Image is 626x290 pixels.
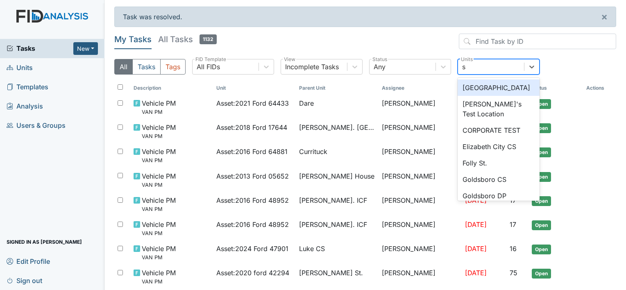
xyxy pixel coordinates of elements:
span: [PERSON_NAME]. ICF [299,220,367,229]
small: VAN PM [142,156,176,164]
span: × [601,11,608,23]
div: Task was resolved. [114,7,616,27]
span: Open [532,172,551,182]
td: [PERSON_NAME] [379,216,461,240]
span: Asset : 2021 Ford 64433 [216,98,289,108]
input: Find Task by ID [459,34,616,49]
span: Vehicle PM VAN PM [142,171,176,189]
div: All FIDs [197,62,220,72]
span: Open [532,147,551,157]
span: 1132 [200,34,217,44]
span: 17 [510,220,516,229]
div: Folly St. [458,155,540,171]
span: [DATE] [465,245,487,253]
span: Vehicle PM VAN PM [142,147,176,164]
small: VAN PM [142,278,176,285]
button: × [593,7,616,27]
span: [PERSON_NAME] St. [299,268,363,278]
th: Actions [583,81,616,95]
span: Currituck [299,147,327,156]
td: [PERSON_NAME] [379,143,461,168]
td: [PERSON_NAME] [379,168,461,192]
h5: My Tasks [114,34,152,45]
button: Tags [160,59,186,75]
small: VAN PM [142,181,176,189]
span: [DATE] [465,269,487,277]
div: Goldsboro CS [458,171,540,188]
span: Units [7,61,33,74]
span: Asset : 2024 Ford 47901 [216,244,288,254]
button: Tasks [132,59,161,75]
div: Incomplete Tasks [285,62,339,72]
span: Sign out [7,274,42,287]
th: Toggle SortBy [528,81,583,95]
span: Templates [7,81,48,93]
button: All [114,59,133,75]
span: 75 [510,269,517,277]
button: New [73,42,98,55]
input: Toggle All Rows Selected [118,84,123,90]
span: [PERSON_NAME]. ICF [299,195,367,205]
span: Users & Groups [7,119,66,132]
span: Dare [299,98,314,108]
span: [DATE] [465,196,487,204]
span: Asset : 2018 Ford 17644 [216,122,287,132]
span: Vehicle PM VAN PM [142,268,176,285]
span: Vehicle PM VAN PM [142,98,176,116]
span: Analysis [7,100,43,113]
small: VAN PM [142,205,176,213]
small: VAN PM [142,108,176,116]
th: Assignee [379,81,461,95]
span: Asset : 2013 Ford 05652 [216,171,289,181]
small: VAN PM [142,254,176,261]
span: Vehicle PM VAN PM [142,244,176,261]
span: Vehicle PM VAN PM [142,195,176,213]
h5: All Tasks [158,34,217,45]
span: Open [532,269,551,279]
div: Goldsboro DP [458,188,540,204]
div: [PERSON_NAME]'s Test Location [458,96,540,122]
span: Asset : 2020 ford 42294 [216,268,289,278]
small: VAN PM [142,132,176,140]
span: Open [532,123,551,133]
span: Asset : 2016 Ford 48952 [216,220,289,229]
span: Vehicle PM VAN PM [142,220,176,237]
span: Open [532,245,551,254]
td: [PERSON_NAME] [379,119,461,143]
span: [PERSON_NAME]. [GEOGRAPHIC_DATA] [299,122,375,132]
td: [PERSON_NAME] [379,192,461,216]
a: Tasks [7,43,73,53]
span: Luke CS [299,244,325,254]
span: Open [532,196,551,206]
div: Any [374,62,386,72]
span: Vehicle PM VAN PM [142,122,176,140]
th: Toggle SortBy [130,81,213,95]
span: Open [532,99,551,109]
th: Toggle SortBy [213,81,296,95]
div: CORPORATE TEST [458,122,540,138]
td: [PERSON_NAME] [379,265,461,289]
div: Elizabeth City CS [458,138,540,155]
small: VAN PM [142,229,176,237]
span: 17 [510,196,516,204]
span: Open [532,220,551,230]
span: Edit Profile [7,255,50,267]
div: [GEOGRAPHIC_DATA] [458,79,540,96]
span: Signed in as [PERSON_NAME] [7,236,82,248]
span: [DATE] [465,220,487,229]
span: 16 [510,245,517,253]
span: [PERSON_NAME] House [299,171,374,181]
td: [PERSON_NAME] [379,95,461,119]
th: Toggle SortBy [296,81,379,95]
span: Asset : 2016 Ford 64881 [216,147,288,156]
span: Asset : 2016 Ford 48952 [216,195,289,205]
div: Type filter [114,59,186,75]
td: [PERSON_NAME] [379,240,461,265]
